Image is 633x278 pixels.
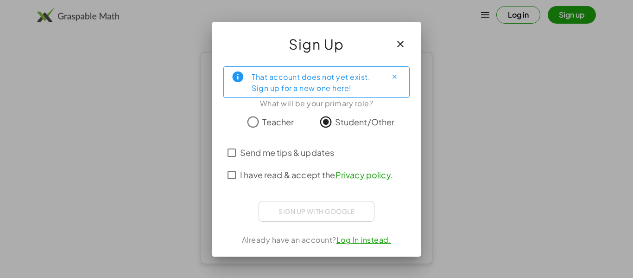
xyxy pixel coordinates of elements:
[262,116,294,128] span: Teacher
[387,70,402,84] button: Close
[289,33,344,55] span: Sign Up
[223,98,410,109] div: What will be your primary role?
[335,169,391,180] a: Privacy policy
[336,235,392,245] a: Log In instead.
[223,234,410,246] div: Already have an account?
[335,116,395,128] span: Student/Other
[252,71,380,94] div: That account does not yet exist. Sign up for a new one here!
[240,146,334,159] span: Send me tips & updates
[240,168,393,181] span: I have read & accept the .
